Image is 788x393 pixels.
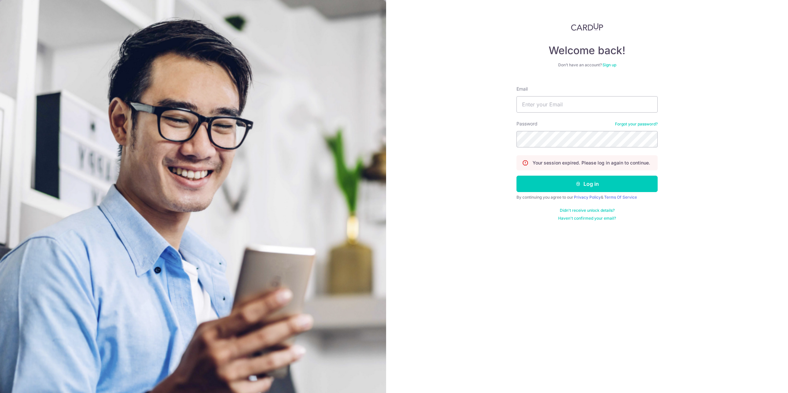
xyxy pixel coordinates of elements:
div: By continuing you agree to our & [516,195,658,200]
label: Email [516,86,528,92]
p: Your session expired. Please log in again to continue. [533,160,650,166]
a: Terms Of Service [604,195,637,200]
a: Forgot your password? [615,121,658,127]
label: Password [516,120,537,127]
button: Log in [516,176,658,192]
h4: Welcome back! [516,44,658,57]
a: Sign up [602,62,616,67]
div: Don’t have an account? [516,62,658,68]
img: CardUp Logo [571,23,603,31]
a: Privacy Policy [574,195,601,200]
a: Haven't confirmed your email? [558,216,616,221]
a: Didn't receive unlock details? [560,208,615,213]
input: Enter your Email [516,96,658,113]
